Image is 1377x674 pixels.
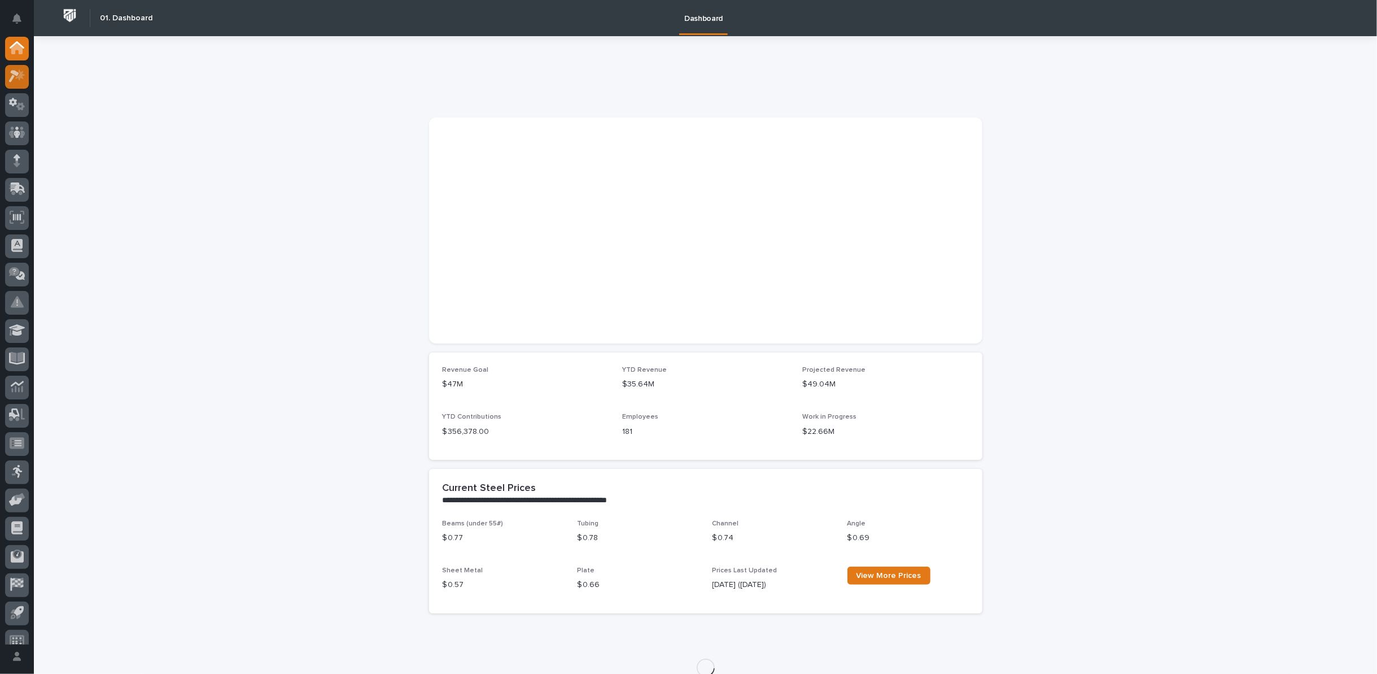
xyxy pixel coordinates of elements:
span: Revenue Goal [443,367,489,373]
p: $ 0.77 [443,532,564,544]
span: Employees [622,414,658,420]
span: YTD Contributions [443,414,502,420]
p: $ 0.74 [712,532,834,544]
p: $47M [443,379,609,390]
p: $ 356,378.00 [443,426,609,438]
a: View More Prices [847,567,930,585]
p: $ 0.57 [443,579,564,591]
button: Notifications [5,7,29,31]
h2: Current Steel Prices [443,482,536,495]
p: $ 0.66 [578,579,699,591]
p: 181 [622,426,789,438]
span: Channel [712,520,739,527]
span: Projected Revenue [802,367,865,373]
span: Sheet Metal [443,567,483,574]
span: Work in Progress [802,414,856,420]
p: $ 0.69 [847,532,969,544]
span: Beams (under 55#) [443,520,504,527]
div: Notifications [14,14,29,32]
p: $ 0.78 [578,532,699,544]
p: [DATE] ([DATE]) [712,579,834,591]
span: YTD Revenue [622,367,667,373]
span: Plate [578,567,595,574]
p: $22.66M [802,426,969,438]
img: Workspace Logo [59,5,80,26]
p: $49.04M [802,379,969,390]
span: View More Prices [856,572,921,580]
span: Angle [847,520,866,527]
h2: 01. Dashboard [100,14,152,23]
p: $35.64M [622,379,789,390]
span: Tubing [578,520,599,527]
span: Prices Last Updated [712,567,777,574]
